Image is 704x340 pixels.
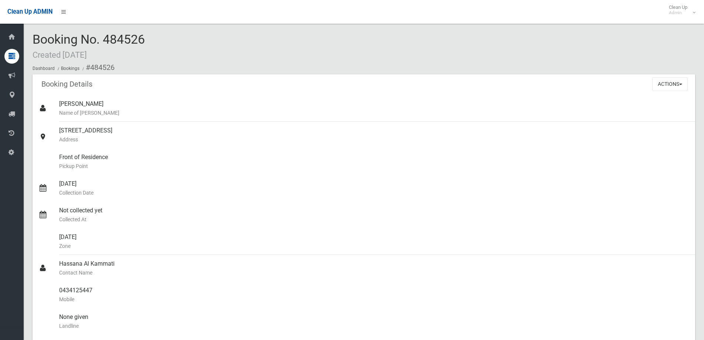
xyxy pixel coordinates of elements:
[59,188,689,197] small: Collection Date
[59,135,689,144] small: Address
[7,8,52,15] span: Clean Up ADMIN
[33,32,145,61] span: Booking No. 484526
[665,4,695,16] span: Clean Up
[81,61,115,74] li: #484526
[59,175,689,202] div: [DATE]
[59,268,689,277] small: Contact Name
[33,50,87,60] small: Created [DATE]
[59,148,689,175] div: Front of Residence
[59,228,689,255] div: [DATE]
[652,77,688,91] button: Actions
[59,282,689,308] div: 0434125447
[59,322,689,330] small: Landline
[59,215,689,224] small: Collected At
[59,122,689,148] div: [STREET_ADDRESS]
[33,77,101,91] header: Booking Details
[59,242,689,250] small: Zone
[59,255,689,282] div: Hassana Al Kammati
[59,162,689,171] small: Pickup Point
[61,66,79,71] a: Bookings
[59,308,689,335] div: None given
[669,10,687,16] small: Admin
[59,95,689,122] div: [PERSON_NAME]
[59,202,689,228] div: Not collected yet
[59,108,689,117] small: Name of [PERSON_NAME]
[33,66,55,71] a: Dashboard
[59,295,689,304] small: Mobile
